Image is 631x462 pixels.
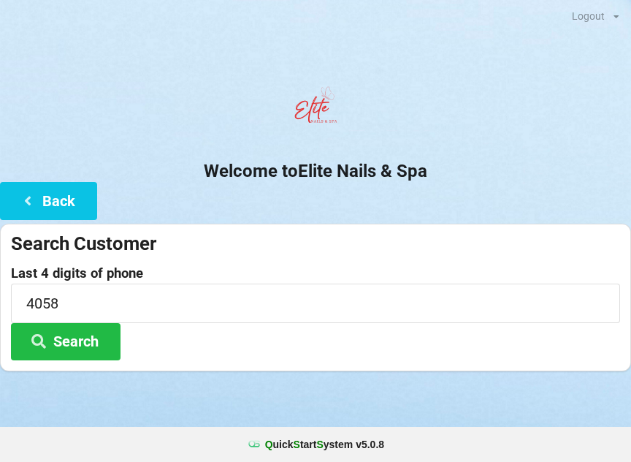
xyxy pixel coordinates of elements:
button: Search [11,323,121,360]
div: Search Customer [11,232,620,256]
input: 0000 [11,284,620,322]
span: Q [265,439,273,450]
img: EliteNailsSpa-Logo1.png [286,80,345,138]
img: favicon.ico [247,437,261,452]
span: S [294,439,300,450]
label: Last 4 digits of phone [11,266,620,281]
span: S [316,439,323,450]
b: uick tart ystem v 5.0.8 [265,437,384,452]
div: Logout [572,11,605,21]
